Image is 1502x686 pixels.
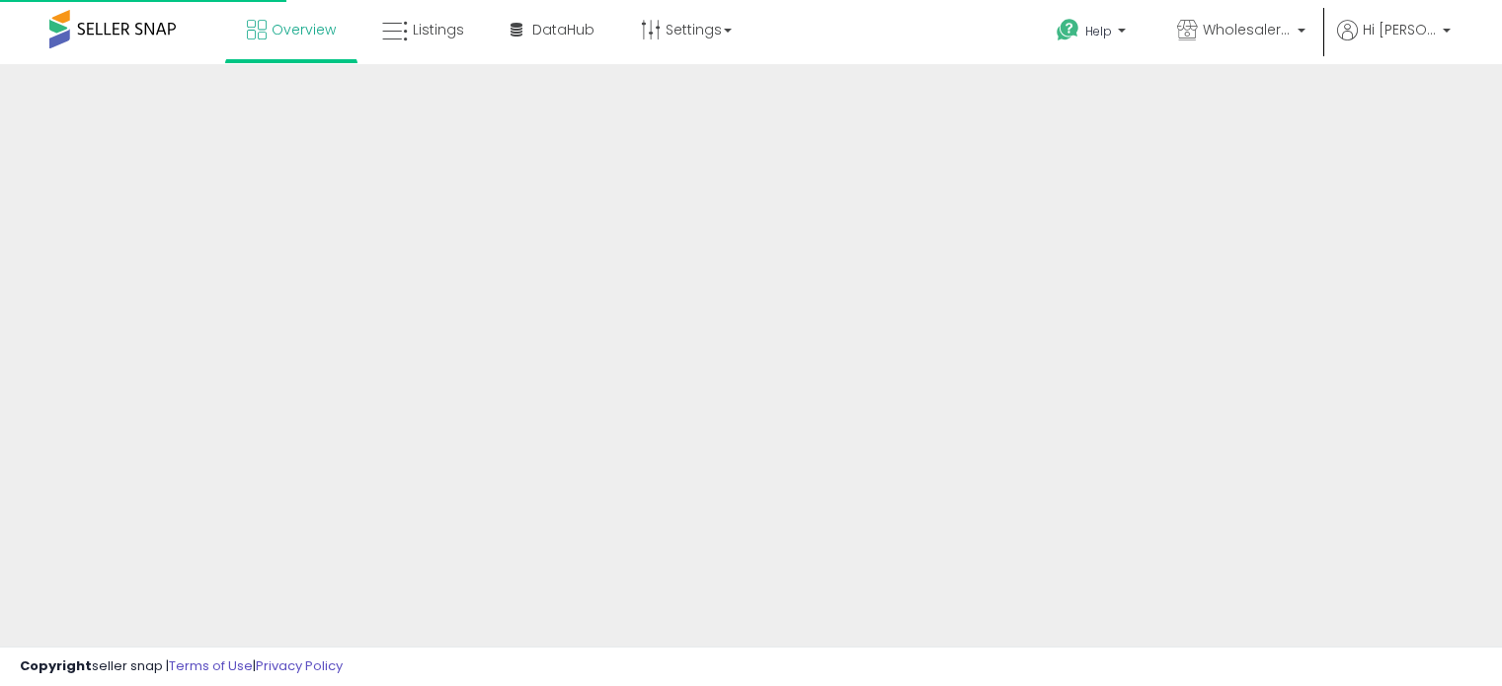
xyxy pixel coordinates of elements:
[1203,20,1292,39] span: Wholesaler AZ
[20,656,92,675] strong: Copyright
[169,656,253,675] a: Terms of Use
[272,20,336,39] span: Overview
[532,20,594,39] span: DataHub
[1085,23,1112,39] span: Help
[1041,3,1146,64] a: Help
[1056,18,1080,42] i: Get Help
[1337,20,1451,64] a: Hi [PERSON_NAME]
[20,657,343,676] div: seller snap | |
[1363,20,1437,39] span: Hi [PERSON_NAME]
[256,656,343,675] a: Privacy Policy
[413,20,464,39] span: Listings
